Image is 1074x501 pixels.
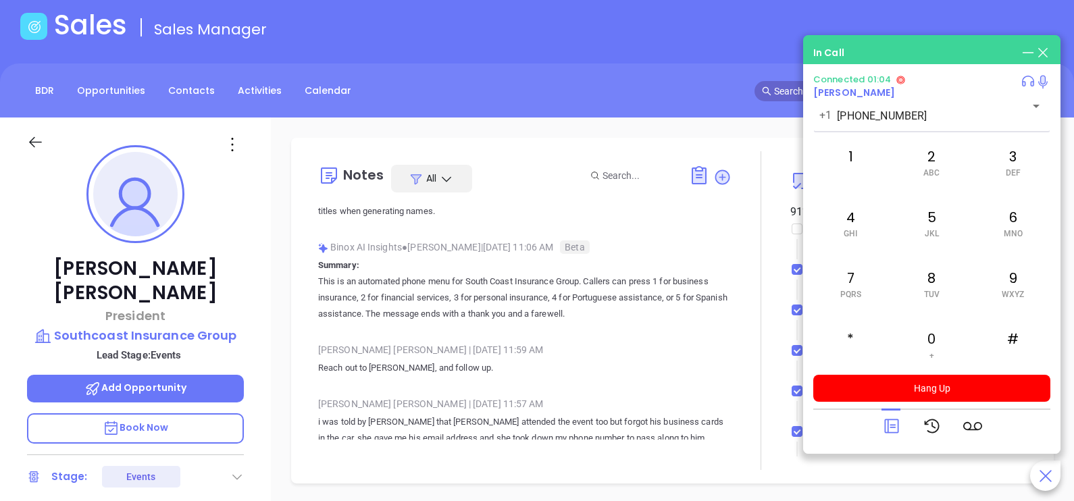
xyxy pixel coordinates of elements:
p: Reach out to [PERSON_NAME], and follow up. [318,360,732,376]
img: profile-user [93,152,178,236]
div: [PERSON_NAME] [PERSON_NAME] [DATE] 11:59 AM [318,340,732,360]
div: In Call [813,46,844,60]
p: +1 [819,107,832,124]
div: Binox AI Insights [PERSON_NAME] | [DATE] 11:06 AM [318,237,732,257]
span: TUV [924,290,940,299]
span: 01:04 [867,73,892,86]
span: Beta [560,240,589,254]
div: 0 [894,317,969,371]
span: Add Opportunity [84,381,187,394]
span: DEF [1006,168,1021,178]
span: ● [402,242,408,253]
a: Southcoast Insurance Group [27,326,244,345]
div: 8 [894,257,969,311]
span: Sales Manager [154,19,267,40]
span: + [929,350,934,360]
span: Connected [813,73,865,86]
div: 5 [894,196,969,250]
div: 91 % [790,204,816,220]
img: svg%3e [318,243,328,253]
button: Hang Up [813,375,1050,402]
div: Stage: [51,467,88,487]
span: PQRS [840,290,861,299]
div: 2 [894,135,969,189]
div: 3 [976,135,1050,189]
a: [PERSON_NAME] [813,86,895,99]
p: Lead Stage: Events [34,346,244,364]
p: [PERSON_NAME] [PERSON_NAME] [27,257,244,305]
p: President [27,307,244,325]
div: # [976,317,1050,371]
div: 1 [813,135,888,189]
input: Search… [774,84,1016,99]
span: | [469,344,471,355]
span: | [469,398,471,409]
span: All [426,172,436,185]
div: [PERSON_NAME] [PERSON_NAME] [DATE] 11:57 AM [318,394,732,414]
div: 9 [976,257,1050,311]
p: i was told by [PERSON_NAME] that [PERSON_NAME] attended the event too but forgot his business car... [318,414,732,446]
input: Enter phone number or name [837,109,1006,122]
p: This is an automated phone menu for South Coast Insurance Group. Callers can press 1 for business... [318,273,732,322]
a: BDR [27,80,62,102]
a: Opportunities [69,80,153,102]
input: Search... [603,168,674,183]
span: GHI [844,229,857,238]
b: Summary: [318,260,359,270]
button: Open [1027,97,1046,115]
a: Activities [230,80,290,102]
span: MNO [1004,229,1023,238]
span: ABC [923,168,940,178]
span: WXYZ [1002,290,1024,299]
div: 4 [813,196,888,250]
span: JKL [925,229,939,238]
h1: Sales [54,9,127,41]
div: 7 [813,257,888,311]
span: search [762,86,771,96]
a: Contacts [160,80,223,102]
div: 6 [976,196,1050,250]
a: Calendar [297,80,359,102]
div: Events [126,466,156,487]
span: Book Now [103,421,169,434]
div: Notes [343,168,384,182]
